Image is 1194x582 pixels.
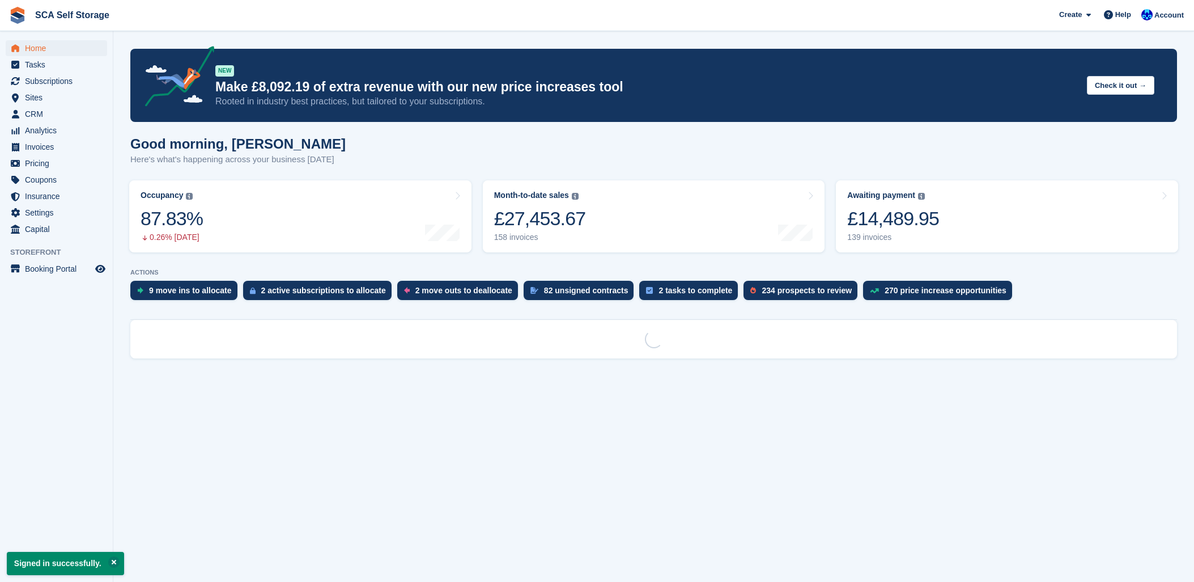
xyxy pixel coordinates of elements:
div: 9 move ins to allocate [149,286,232,295]
div: 139 invoices [847,233,939,242]
img: price_increase_opportunities-93ffe204e8149a01c8c9dc8f82e8f89637d9d84a8eef4429ea346261dce0b2c0.svg [870,288,879,293]
img: icon-info-grey-7440780725fd019a000dd9b08b2336e03edf1995a4989e88bcd33f0948082b44.svg [186,193,193,200]
a: 2 tasks to complete [639,281,743,306]
a: menu [6,221,107,237]
div: 2 tasks to complete [658,286,732,295]
span: Coupons [25,172,93,188]
img: move_ins_to_allocate_icon-fdf77a2bb77ea45bf5b3d319d69a93e2d87916cf1d5bf7949dd705db3b84f3ca.svg [137,287,143,294]
a: menu [6,139,107,155]
img: icon-info-grey-7440780725fd019a000dd9b08b2336e03edf1995a4989e88bcd33f0948082b44.svg [918,193,925,200]
span: Subscriptions [25,73,93,89]
div: Occupancy [141,191,183,200]
span: Help [1115,9,1131,20]
div: Awaiting payment [847,191,915,200]
span: Insurance [25,188,93,204]
a: menu [6,73,107,89]
span: Sites [25,90,93,106]
div: 270 price increase opportunities [885,286,1006,295]
div: NEW [215,65,234,77]
div: Month-to-date sales [494,191,569,200]
a: 2 active subscriptions to allocate [243,281,397,306]
span: Storefront [10,247,113,258]
a: 270 price increase opportunities [863,281,1018,306]
div: 2 active subscriptions to allocate [261,286,386,295]
img: active_subscription_to_allocate_icon-d502201f5373d7db506a760aba3b589e785aa758c864c3986d89f69b8ff3... [250,287,256,294]
div: 82 unsigned contracts [544,286,628,295]
a: menu [6,205,107,221]
p: Here's what's happening across your business [DATE] [130,153,346,166]
h1: Good morning, [PERSON_NAME] [130,136,346,151]
div: 87.83% [141,207,203,230]
a: 2 move outs to deallocate [397,281,524,306]
a: Preview store [94,262,107,276]
p: Signed in successfully. [7,552,124,575]
img: Kelly Neesham [1141,9,1153,20]
p: Rooted in industry best practices, but tailored to your subscriptions. [215,95,1078,108]
img: move_outs_to_deallocate_icon-f764333ba52eb49d3ac5e1228854f67142a1ed5810a6f6cc68b1a99e826820c5.svg [404,287,410,294]
span: Home [25,40,93,56]
span: Account [1154,10,1184,21]
a: Month-to-date sales £27,453.67 158 invoices [483,180,825,252]
div: 234 prospects to review [762,286,852,295]
p: Make £8,092.19 of extra revenue with our new price increases tool [215,79,1078,95]
a: 9 move ins to allocate [130,281,243,306]
a: menu [6,261,107,277]
span: Invoices [25,139,93,155]
span: CRM [25,106,93,122]
a: menu [6,40,107,56]
img: contract_signature_icon-13c848040528278c33f63329250d36e43548de30e8caae1d1a13099fd9432cc5.svg [530,287,538,294]
a: menu [6,57,107,73]
a: menu [6,188,107,204]
img: prospect-51fa495bee0391a8d652442698ab0144808aea92771e9ea1ae160a38d050c398.svg [750,287,756,294]
img: price-adjustments-announcement-icon-8257ccfd72463d97f412b2fc003d46551f7dbcb40ab6d574587a9cd5c0d94... [135,46,215,111]
a: menu [6,123,107,138]
a: SCA Self Storage [31,6,114,24]
a: Occupancy 87.83% 0.26% [DATE] [129,180,471,252]
a: Awaiting payment £14,489.95 139 invoices [836,180,1178,252]
p: ACTIONS [130,269,1177,276]
span: Settings [25,205,93,221]
img: stora-icon-8386f47178a22dfd0bd8f6a31ec36ba5ce8667c1dd55bd0f319d3a0aa187defe.svg [9,7,26,24]
img: icon-info-grey-7440780725fd019a000dd9b08b2336e03edf1995a4989e88bcd33f0948082b44.svg [572,193,579,200]
div: 2 move outs to deallocate [415,286,512,295]
div: £14,489.95 [847,207,939,230]
a: menu [6,90,107,106]
div: 158 invoices [494,233,586,242]
img: task-75834270c22a3079a89374b754ae025e5fb1db73e45f91037f5363f120a921f8.svg [646,287,653,294]
span: Analytics [25,123,93,138]
span: Booking Portal [25,261,93,277]
span: Tasks [25,57,93,73]
a: menu [6,155,107,171]
span: Pricing [25,155,93,171]
span: Create [1059,9,1082,20]
a: 234 prospects to review [743,281,863,306]
a: menu [6,106,107,122]
span: Capital [25,221,93,237]
div: 0.26% [DATE] [141,233,203,242]
button: Check it out → [1087,76,1154,95]
a: menu [6,172,107,188]
div: £27,453.67 [494,207,586,230]
a: 82 unsigned contracts [524,281,640,306]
